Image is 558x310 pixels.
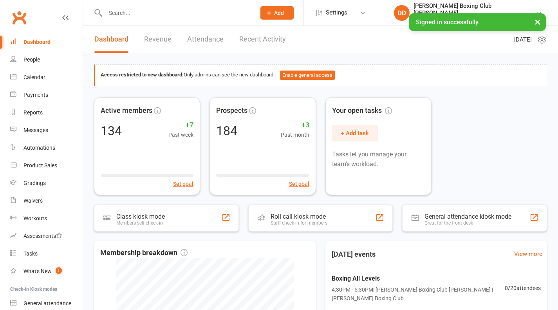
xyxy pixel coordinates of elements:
span: Your open tasks [332,105,392,116]
div: Reports [23,109,43,116]
div: Messages [23,127,48,133]
a: What's New1 [10,263,83,280]
span: Past week [168,131,193,139]
p: Tasks let you manage your team's workload. [332,149,425,169]
div: DD [394,5,410,21]
input: Search... [103,7,250,18]
a: People [10,51,83,69]
div: Tasks [23,250,38,257]
a: Dashboard [10,33,83,51]
a: View more [514,249,542,259]
a: Calendar [10,69,83,86]
span: Membership breakdown [100,247,188,259]
a: Clubworx [9,8,29,27]
div: Automations [23,145,55,151]
span: 4:30PM - 5:30PM | [PERSON_NAME] Boxing Club [PERSON_NAME] | [PERSON_NAME] Boxing Club [332,285,505,303]
div: Gradings [23,180,46,186]
strong: Access restricted to new dashboard: [101,72,184,78]
span: +3 [281,120,309,131]
a: Dashboard [94,26,128,53]
a: Revenue [144,26,172,53]
div: Payments [23,92,48,98]
span: +7 [168,120,193,131]
a: Reports [10,104,83,121]
span: [DATE] [514,35,532,44]
div: Only admins can see the new dashboard. [101,71,541,80]
button: Add [260,6,294,20]
a: Payments [10,86,83,104]
h3: [DATE] events [325,247,382,261]
div: What's New [23,268,52,274]
div: 184 [216,125,237,137]
div: People [23,56,40,63]
div: Calendar [23,74,45,80]
div: Staff check-in for members [271,220,327,226]
div: Assessments [23,233,62,239]
span: 1 [56,267,62,274]
div: Great for the front desk [424,220,511,226]
a: Assessments [10,227,83,245]
div: Members self check-in [116,220,165,226]
span: Boxing All Levels [332,274,505,284]
a: Messages [10,121,83,139]
button: Set goal [289,179,309,188]
button: + Add task [332,125,378,141]
button: Set goal [173,179,193,188]
div: Workouts [23,215,47,221]
div: Dashboard [23,39,51,45]
div: [PERSON_NAME] Boxing Club [PERSON_NAME] [414,2,536,16]
a: Tasks [10,245,83,263]
a: Workouts [10,210,83,227]
span: Active members [101,105,152,116]
span: Past month [281,131,309,139]
span: Signed in successfully. [416,18,480,26]
button: × [531,13,545,30]
div: Class kiosk mode [116,213,165,220]
span: Add [274,10,284,16]
div: Roll call kiosk mode [271,213,327,220]
a: Automations [10,139,83,157]
div: General attendance [23,300,71,306]
button: Enable general access [280,71,335,80]
span: Prospects [216,105,247,116]
span: Settings [326,4,347,22]
div: Product Sales [23,162,57,169]
span: 0 / 20 attendees [505,284,541,292]
a: Product Sales [10,157,83,174]
div: Waivers [23,198,43,204]
div: General attendance kiosk mode [424,213,511,220]
a: Waivers [10,192,83,210]
a: Attendance [187,26,224,53]
div: 134 [101,125,122,137]
a: Gradings [10,174,83,192]
a: Recent Activity [239,26,286,53]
